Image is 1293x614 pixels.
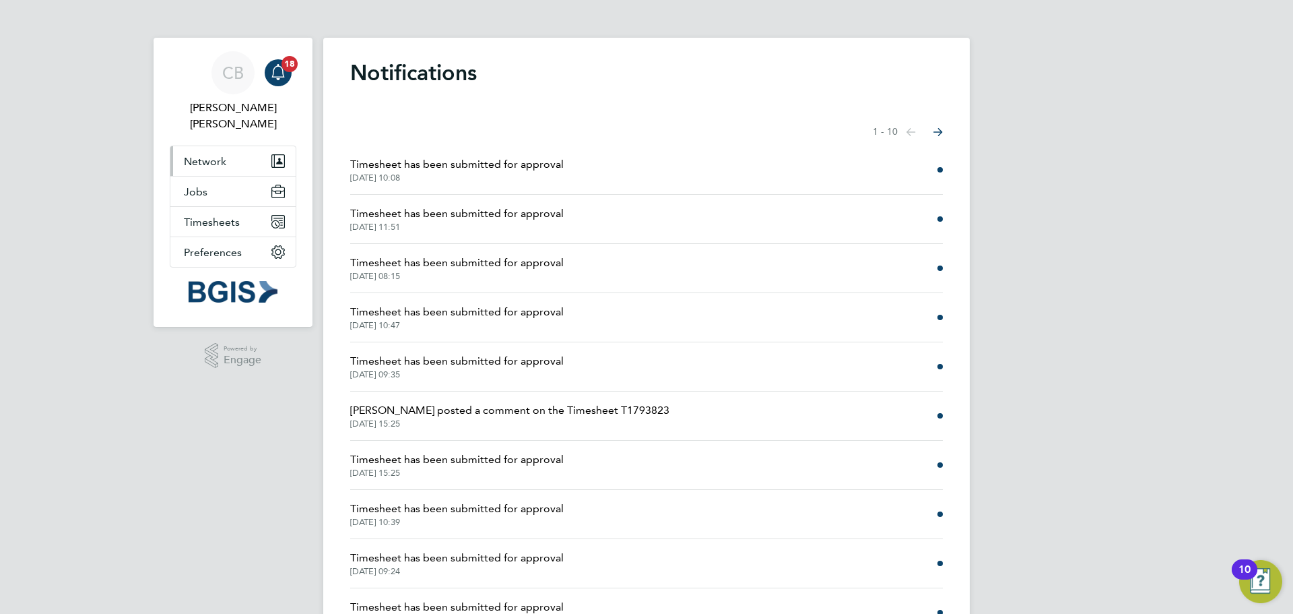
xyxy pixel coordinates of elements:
[170,100,296,132] span: Connor Burns
[350,222,564,233] span: [DATE] 11:51
[350,419,669,429] span: [DATE] 15:25
[184,155,226,168] span: Network
[1238,570,1251,587] div: 10
[350,501,564,517] span: Timesheet has been submitted for approval
[170,177,296,206] button: Jobs
[350,402,669,429] a: [PERSON_NAME] posted a comment on the Timesheet T1793823[DATE] 15:25
[184,246,242,259] span: Preferences
[350,173,564,183] span: [DATE] 10:08
[350,255,564,271] span: Timesheet has been submitted for approval
[170,51,296,132] a: CB[PERSON_NAME] [PERSON_NAME]
[1239,560,1282,603] button: Open Resource Center, 10 new notifications
[170,237,296,267] button: Preferences
[184,185,207,198] span: Jobs
[350,402,669,419] span: [PERSON_NAME] posted a comment on the Timesheet T1793823
[350,550,564,566] span: Timesheet has been submitted for approval
[281,56,298,72] span: 18
[350,369,564,380] span: [DATE] 09:35
[350,271,564,282] span: [DATE] 08:15
[224,355,261,366] span: Engage
[170,146,296,176] button: Network
[350,156,564,173] span: Timesheet has been submitted for approval
[350,255,564,282] a: Timesheet has been submitted for approval[DATE] 08:15
[350,452,564,468] span: Timesheet has been submitted for approval
[205,343,262,369] a: Powered byEngage
[350,501,564,528] a: Timesheet has been submitted for approval[DATE] 10:39
[350,452,564,479] a: Timesheet has been submitted for approval[DATE] 15:25
[184,216,240,228] span: Timesheets
[350,320,564,331] span: [DATE] 10:47
[873,119,943,146] nav: Select page of notifications list
[350,566,564,577] span: [DATE] 09:24
[350,59,943,86] h1: Notifications
[154,38,312,327] nav: Main navigation
[350,468,564,479] span: [DATE] 15:25
[350,353,564,369] span: Timesheet has been submitted for approval
[189,281,277,303] img: bgis-logo-retina.png
[350,206,564,233] a: Timesheet has been submitted for approval[DATE] 11:51
[222,64,244,82] span: CB
[170,281,296,303] a: Go to home page
[350,156,564,183] a: Timesheet has been submitted for approval[DATE] 10:08
[350,304,564,320] span: Timesheet has been submitted for approval
[265,51,292,94] a: 18
[350,206,564,222] span: Timesheet has been submitted for approval
[350,353,564,380] a: Timesheet has been submitted for approval[DATE] 09:35
[170,207,296,237] button: Timesheets
[350,550,564,577] a: Timesheet has been submitted for approval[DATE] 09:24
[873,125,898,139] span: 1 - 10
[350,304,564,331] a: Timesheet has been submitted for approval[DATE] 10:47
[350,517,564,528] span: [DATE] 10:39
[224,343,261,355] span: Powered by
